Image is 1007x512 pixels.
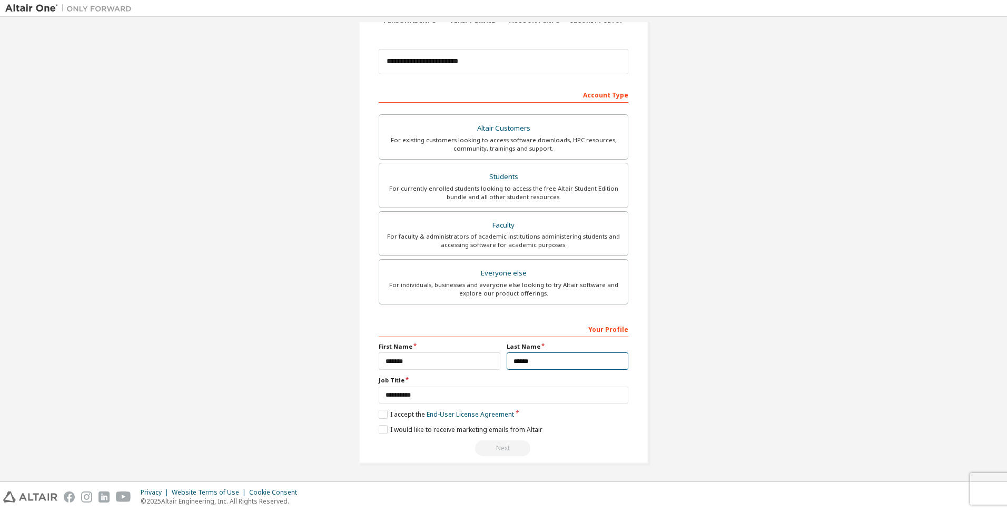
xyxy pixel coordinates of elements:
div: Your Profile [379,320,628,337]
label: I accept the [379,410,514,419]
div: Cookie Consent [249,488,303,497]
div: Website Terms of Use [172,488,249,497]
img: youtube.svg [116,491,131,503]
div: Students [386,170,621,184]
div: Read and acccept EULA to continue [379,440,628,456]
img: instagram.svg [81,491,92,503]
div: Account Type [379,86,628,103]
div: For existing customers looking to access software downloads, HPC resources, community, trainings ... [386,136,621,153]
img: Altair One [5,3,137,14]
img: linkedin.svg [98,491,110,503]
label: Job Title [379,376,628,385]
div: For currently enrolled students looking to access the free Altair Student Edition bundle and all ... [386,184,621,201]
img: facebook.svg [64,491,75,503]
div: Faculty [386,218,621,233]
div: For faculty & administrators of academic institutions administering students and accessing softwa... [386,232,621,249]
div: Privacy [141,488,172,497]
label: I would like to receive marketing emails from Altair [379,425,542,434]
div: Everyone else [386,266,621,281]
div: For individuals, businesses and everyone else looking to try Altair software and explore our prod... [386,281,621,298]
p: © 2025 Altair Engineering, Inc. All Rights Reserved. [141,497,303,506]
label: Last Name [507,342,628,351]
label: First Name [379,342,500,351]
div: Altair Customers [386,121,621,136]
a: End-User License Agreement [427,410,514,419]
img: altair_logo.svg [3,491,57,503]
